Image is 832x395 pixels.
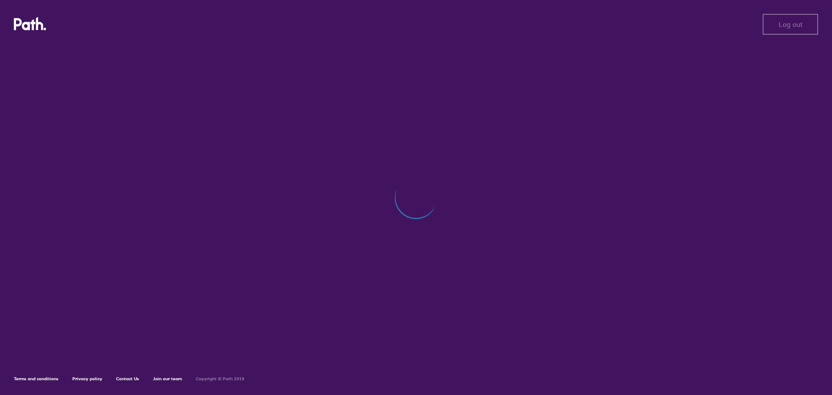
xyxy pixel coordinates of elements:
[153,376,182,382] a: Join our team
[779,20,803,28] span: Log out
[72,376,102,382] a: Privacy policy
[196,376,244,382] h6: Copyright © Path 2018
[763,14,818,35] button: Log out
[14,376,58,382] a: Terms and conditions
[116,376,139,382] a: Contact Us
